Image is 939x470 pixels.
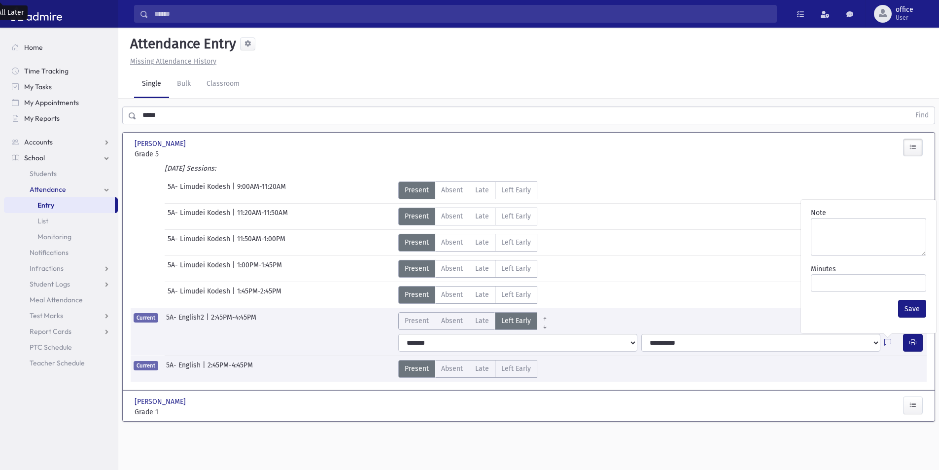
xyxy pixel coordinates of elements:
span: 11:20AM-11:50AM [237,208,288,225]
a: Test Marks [4,308,118,324]
a: PTC Schedule [4,339,118,355]
a: Teacher Schedule [4,355,118,371]
a: Students [4,166,118,181]
span: Grade 5 [135,149,258,159]
span: Teacher Schedule [30,359,85,367]
a: Entry [4,197,115,213]
span: Time Tracking [24,67,69,75]
span: Left Early [501,316,531,326]
span: 11:50AM-1:00PM [237,234,285,252]
a: Classroom [199,71,247,98]
a: Accounts [4,134,118,150]
span: Left Early [501,289,531,300]
span: My Reports [24,114,60,123]
span: Absent [441,289,463,300]
span: Late [475,211,489,221]
img: AdmirePro [8,4,65,24]
span: Present [405,211,429,221]
a: List [4,213,118,229]
span: Absent [441,211,463,221]
span: 1:45PM-2:45PM [237,286,281,304]
span: | [232,181,237,199]
span: Attendance [30,185,66,194]
button: Save [898,300,926,318]
span: 5A- English [166,360,203,378]
span: Left Early [501,263,531,274]
a: Bulk [169,71,199,98]
a: All Later [537,320,553,328]
span: | [206,312,211,330]
i: [DATE] Sessions: [165,164,216,173]
span: Left Early [501,363,531,374]
span: My Appointments [24,98,79,107]
span: | [232,208,237,225]
span: Meal Attendance [30,295,83,304]
div: AttTypes [398,360,537,378]
span: 9:00AM-11:20AM [237,181,286,199]
span: | [232,234,237,252]
span: Present [405,185,429,195]
span: Late [475,263,489,274]
span: office [896,6,913,14]
label: Minutes [811,264,836,274]
span: Test Marks [30,311,63,320]
span: Absent [441,316,463,326]
span: Current [134,361,158,370]
div: AttTypes [398,286,537,304]
h5: Attendance Entry [126,36,236,52]
span: Absent [441,263,463,274]
a: Infractions [4,260,118,276]
span: Accounts [24,138,53,146]
span: 5A- Limudei Kodesh [168,286,232,304]
span: 2:45PM-4:45PM [211,312,256,330]
div: AttTypes [398,260,537,278]
span: Absent [441,237,463,248]
span: | [203,360,208,378]
label: Note [811,208,826,218]
span: School [24,153,45,162]
span: Current [134,313,158,323]
span: | [232,260,237,278]
span: Present [405,363,429,374]
span: User [896,14,913,22]
span: Left Early [501,211,531,221]
span: PTC Schedule [30,343,72,352]
div: AttTypes [398,208,537,225]
span: Late [475,185,489,195]
span: Late [475,237,489,248]
span: Absent [441,363,463,374]
span: Left Early [501,237,531,248]
div: AttTypes [398,234,537,252]
span: Late [475,363,489,374]
input: Search [148,5,776,23]
span: Absent [441,185,463,195]
span: Present [405,289,429,300]
button: Find [909,107,935,124]
a: Monitoring [4,229,118,245]
a: My Tasks [4,79,118,95]
a: Time Tracking [4,63,118,79]
span: Student Logs [30,280,70,289]
span: 5A- Limudei Kodesh [168,260,232,278]
span: | [232,286,237,304]
u: Missing Attendance History [130,57,216,66]
span: [PERSON_NAME] [135,397,188,407]
span: Present [405,263,429,274]
span: Students [30,169,57,178]
a: Notifications [4,245,118,260]
a: Report Cards [4,324,118,339]
span: Late [475,316,489,326]
div: AttTypes [398,181,537,199]
span: 5A- Limudei Kodesh [168,181,232,199]
a: My Appointments [4,95,118,110]
span: My Tasks [24,82,52,91]
a: Single [134,71,169,98]
span: Report Cards [30,327,71,336]
span: 2:45PM-4:45PM [208,360,253,378]
span: Present [405,237,429,248]
span: Notifications [30,248,69,257]
a: Home [4,39,118,55]
a: Meal Attendance [4,292,118,308]
span: 5A- Limudei Kodesh [168,208,232,225]
span: Home [24,43,43,52]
